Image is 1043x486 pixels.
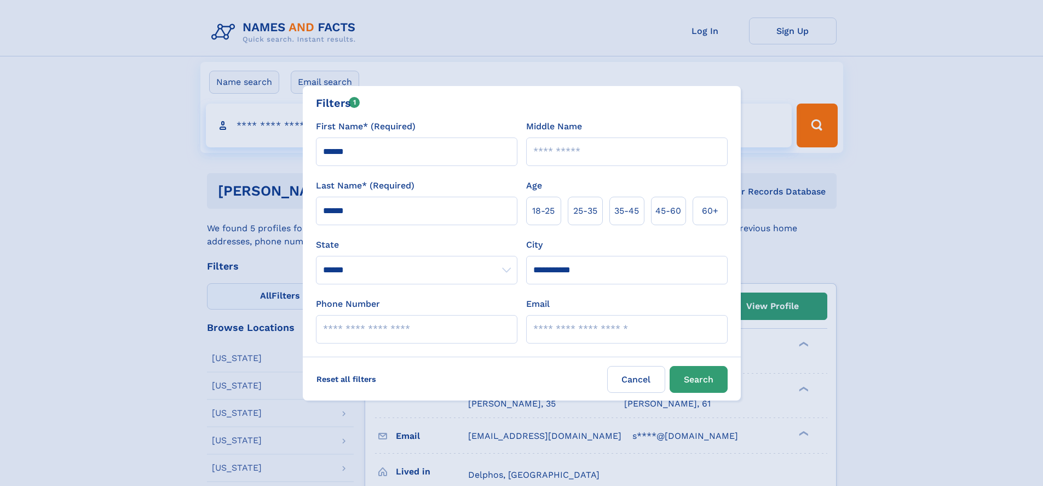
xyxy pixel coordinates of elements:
[309,366,383,392] label: Reset all filters
[316,120,416,133] label: First Name* (Required)
[526,238,543,251] label: City
[316,238,517,251] label: State
[526,120,582,133] label: Middle Name
[702,204,718,218] span: 60+
[316,95,360,111] div: Filters
[316,179,414,192] label: Last Name* (Required)
[526,179,542,192] label: Age
[655,204,681,218] span: 45‑60
[670,366,728,393] button: Search
[607,366,665,393] label: Cancel
[316,298,380,311] label: Phone Number
[526,298,550,311] label: Email
[573,204,597,218] span: 25‑35
[532,204,555,218] span: 18‑25
[614,204,639,218] span: 35‑45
